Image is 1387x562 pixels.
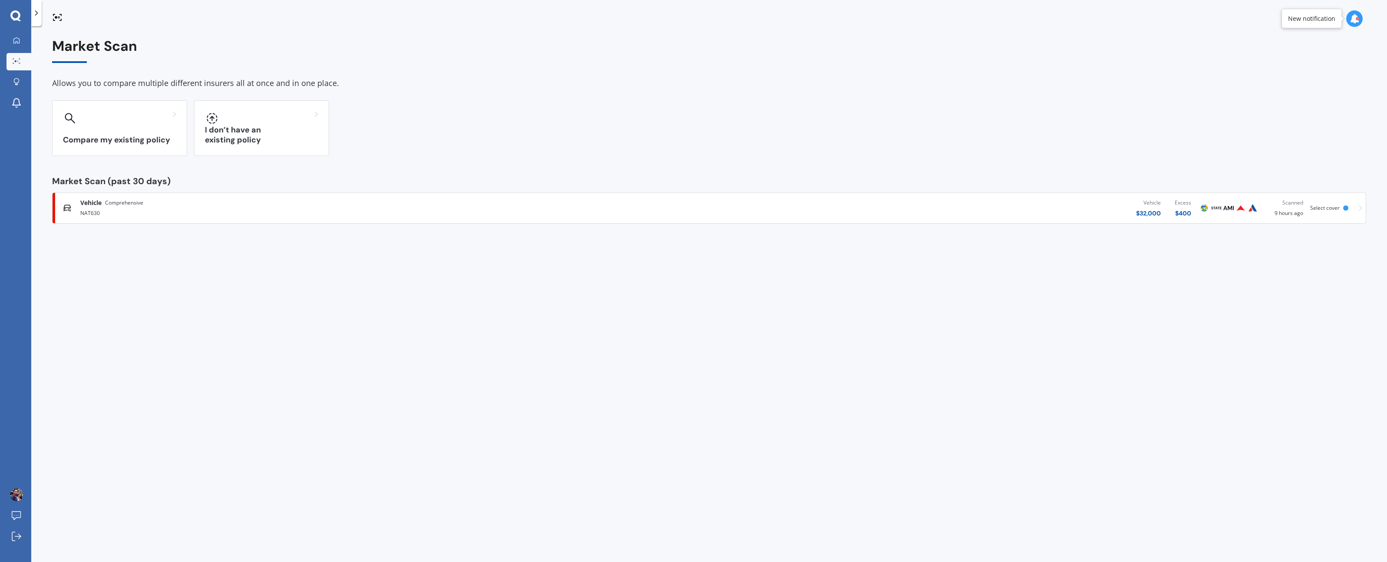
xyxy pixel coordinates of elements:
[1136,209,1161,218] div: $ 32,000
[1175,198,1191,207] div: Excess
[1211,203,1222,213] img: State
[205,125,318,145] h3: I don’t have an existing policy
[1288,14,1335,23] div: New notification
[1199,203,1209,213] img: Protecta
[80,207,631,218] div: NAT630
[80,198,102,207] span: Vehicle
[1223,203,1234,213] img: AMI
[52,177,1366,185] div: Market Scan (past 30 days)
[1266,198,1303,218] div: 9 hours ago
[1266,198,1303,207] div: Scanned
[52,77,1366,90] div: Allows you to compare multiple different insurers all at once and in one place.
[52,192,1366,224] a: VehicleComprehensiveNAT630Vehicle$32,000Excess$400ProtectaStateAMIProvidentAutosureScanned9 hours...
[1235,203,1246,213] img: Provident
[52,38,1366,63] div: Market Scan
[1248,203,1258,213] img: Autosure
[1175,209,1191,218] div: $ 400
[10,488,23,501] img: ACg8ocJ1hz4pqYtWO0pw8eIMrFh2EY2STAovBhXWFMOpwgTZ08hSAq7D=s96-c
[1136,198,1161,207] div: Vehicle
[105,198,143,207] span: Comprehensive
[1310,204,1340,212] span: Select cover
[63,135,176,145] h3: Compare my existing policy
